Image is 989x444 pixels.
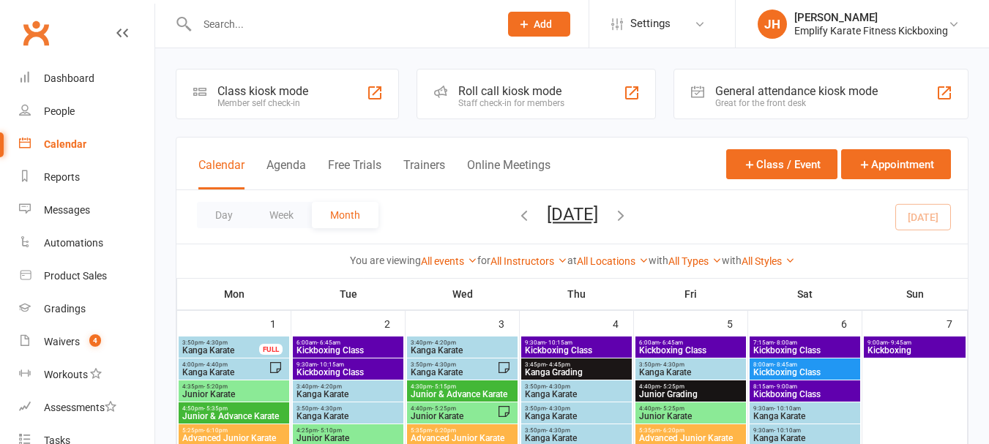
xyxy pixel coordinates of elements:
a: Dashboard [19,62,154,95]
div: [PERSON_NAME] [794,11,948,24]
span: Kanga Karate [753,434,857,443]
span: Kickboxing [867,346,963,355]
span: 3:50pm [410,361,497,368]
button: Calendar [198,158,245,189]
a: Calendar [19,128,154,161]
span: Kickboxing Class [296,346,400,355]
span: Kanga Karate [410,346,515,355]
span: - 10:10am [774,405,801,412]
span: 3:40pm [296,383,400,390]
span: - 9:45am [888,339,911,346]
div: Assessments [44,402,116,413]
div: 2 [384,311,405,335]
span: 3:50pm [638,361,743,368]
span: - 4:30pm [546,427,570,434]
span: Settings [630,7,671,40]
div: Staff check-in for members [458,98,564,108]
div: Class kiosk mode [217,84,308,98]
span: - 10:10am [774,427,801,434]
span: - 4:40pm [204,361,228,368]
span: Kanga Karate [524,434,629,443]
span: - 5:25pm [432,405,456,412]
span: 8:00am [753,361,857,368]
div: Calendar [44,138,86,150]
span: - 6:20pm [660,427,684,434]
th: Mon [177,279,291,309]
span: 4:40pm [638,383,743,390]
span: Kanga Karate [753,412,857,421]
span: Kanga Karate [296,390,400,399]
a: Clubworx [18,15,54,51]
input: Search... [193,14,489,34]
span: 9:30am [753,427,857,434]
button: Free Trials [328,158,381,189]
a: Product Sales [19,260,154,293]
strong: for [477,255,490,266]
button: Class / Event [726,149,837,179]
span: Junior Karate [638,412,743,421]
a: All Types [668,255,722,267]
span: 4:25pm [296,427,400,434]
span: Advanced Junior Karate [638,434,743,443]
span: Kickboxing Class [638,346,743,355]
a: Gradings [19,293,154,326]
span: Kanga Grading [524,368,629,377]
div: Roll call kiosk mode [458,84,564,98]
span: - 5:15pm [432,383,456,390]
div: 1 [270,311,291,335]
span: - 4:30pm [660,361,684,368]
span: 5:35pm [638,427,743,434]
div: Emplify Karate Fitness Kickboxing [794,24,948,37]
span: - 10:15am [545,339,572,346]
button: Add [508,12,570,37]
span: - 6:45am [317,339,340,346]
span: 3:40pm [410,339,515,346]
span: 8:15am [753,383,857,390]
div: 7 [947,311,967,335]
span: 9:30am [524,339,629,346]
span: Kanga Karate [638,368,743,377]
span: - 4:30pm [432,361,456,368]
strong: at [567,255,577,266]
th: Wed [406,279,520,309]
a: All Instructors [490,255,567,267]
th: Sat [748,279,862,309]
span: - 5:25pm [660,383,684,390]
a: All Locations [577,255,649,267]
th: Fri [634,279,748,309]
span: 4:35pm [182,383,286,390]
span: - 6:45am [660,339,683,346]
span: Kickboxing Class [753,368,857,377]
span: Advanced Junior Karate [182,434,286,443]
button: [DATE] [547,204,598,225]
div: Dashboard [44,72,94,84]
span: 6:00am [296,339,400,346]
button: Day [197,202,251,228]
div: General attendance kiosk mode [715,84,878,98]
span: 7:15am [753,339,857,346]
span: 3:50pm [524,405,629,412]
div: Waivers [44,336,80,347]
div: 4 [613,311,633,335]
span: 5:35pm [410,427,515,434]
span: 9:30am [296,361,400,368]
a: Messages [19,194,154,227]
span: Add [534,18,552,30]
div: 6 [841,311,862,335]
div: 5 [727,311,747,335]
span: Junior Grading [638,390,743,399]
span: Kickboxing Class [753,390,857,399]
a: Waivers 4 [19,326,154,358]
span: 3:50pm [182,339,260,346]
th: Tue [291,279,406,309]
span: 5:25pm [182,427,286,434]
span: Kanga Karate [182,346,260,355]
div: Member self check-in [217,98,308,108]
button: Month [312,202,378,228]
th: Sun [862,279,968,309]
span: Junior & Advance Karate [410,390,515,399]
span: 4:30pm [410,383,515,390]
span: Kanga Karate [296,412,400,421]
div: People [44,105,75,117]
span: - 8:00am [774,339,797,346]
